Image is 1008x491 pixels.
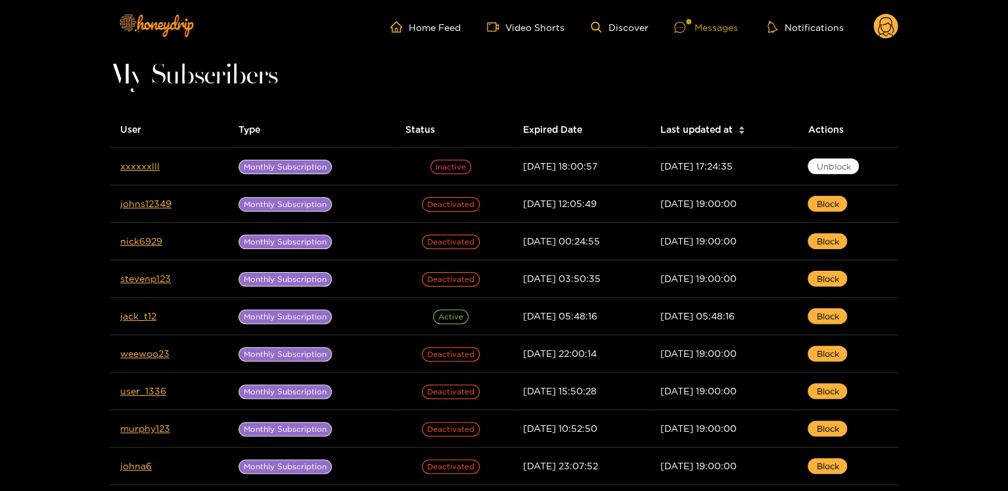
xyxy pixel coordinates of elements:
span: Monthly Subscription [239,272,332,287]
span: Active [433,310,469,324]
a: Video Shorts [487,21,564,33]
button: Block [808,346,847,362]
span: [DATE] 19:00:00 [660,461,737,471]
button: Unblock [808,158,859,174]
span: Monthly Subscription [239,197,332,212]
span: Block [816,235,838,248]
span: Block [816,197,838,210]
span: [DATE] 17:24:35 [660,161,733,171]
span: [DATE] 12:05:49 [523,199,597,208]
th: Expired Date [513,112,650,148]
a: jack_t12 [120,311,156,321]
a: murphy123 [120,423,170,433]
a: johna6 [120,461,152,471]
span: inactive [430,160,471,174]
span: [DATE] 18:00:57 [523,161,597,171]
span: Deactivated [422,385,480,399]
a: Discover [591,22,648,33]
span: Last updated at [660,122,733,137]
span: [DATE] 19:00:00 [660,386,737,396]
span: Unblock [816,160,850,173]
div: Messages [674,20,737,35]
span: [DATE] 23:07:52 [523,461,598,471]
button: Block [808,271,847,287]
span: Block [816,272,838,285]
span: [DATE] 05:48:16 [660,311,735,321]
span: [DATE] 19:00:00 [660,273,737,283]
button: Block [808,421,847,436]
button: Notifications [764,20,847,34]
button: Block [808,196,847,212]
h1: My Subscribers [110,67,898,85]
a: weewoo23 [120,348,170,358]
span: [DATE] 00:24:55 [523,236,600,246]
span: Block [816,459,838,473]
span: Deactivated [422,235,480,249]
span: [DATE] 05:48:16 [523,311,597,321]
a: Home Feed [390,21,461,33]
span: Monthly Subscription [239,385,332,399]
span: Block [816,422,838,435]
a: user_1336 [120,386,166,396]
span: Monthly Subscription [239,347,332,362]
span: [DATE] 19:00:00 [660,423,737,433]
span: [DATE] 19:00:00 [660,236,737,246]
span: Monthly Subscription [239,422,332,436]
span: [DATE] 15:50:28 [523,386,597,396]
span: Monthly Subscription [239,310,332,324]
span: Monthly Subscription [239,160,332,174]
span: [DATE] 22:00:14 [523,348,597,358]
button: Block [808,458,847,474]
th: Type [228,112,395,148]
span: Monthly Subscription [239,235,332,249]
a: johns12349 [120,199,172,208]
span: Block [816,385,838,398]
span: Block [816,310,838,323]
th: Actions [797,112,898,148]
span: caret-up [738,124,745,131]
span: video-camera [487,21,505,33]
a: stevenp123 [120,273,171,283]
span: [DATE] 03:50:35 [523,273,601,283]
span: Deactivated [422,347,480,362]
button: Block [808,308,847,324]
button: Block [808,383,847,399]
span: Block [816,347,838,360]
span: Deactivated [422,197,480,212]
span: [DATE] 19:00:00 [660,348,737,358]
th: User [110,112,228,148]
button: Block [808,233,847,249]
span: Deactivated [422,422,480,436]
span: Deactivated [422,459,480,474]
span: Monthly Subscription [239,459,332,474]
a: xxxxxxlll [120,161,160,171]
span: Deactivated [422,272,480,287]
span: [DATE] 19:00:00 [660,199,737,208]
span: caret-down [738,129,745,136]
a: nick6929 [120,236,162,246]
span: home [390,21,409,33]
span: [DATE] 10:52:50 [523,423,597,433]
th: Status [395,112,513,148]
